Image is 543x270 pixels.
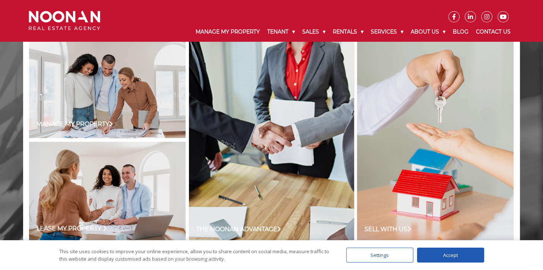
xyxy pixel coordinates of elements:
a: Manage My Property [192,22,263,41]
a: Manage my Property [37,120,113,129]
a: Sell with us [364,225,411,234]
a: Sales [299,22,329,41]
a: Tenant [263,22,299,41]
div: Accept [417,248,484,263]
div: Settings [346,248,413,263]
a: Blog [449,22,472,41]
a: About Us [407,22,449,41]
a: Rentals [329,22,367,41]
div: This site uses cookies to improve your online experience, allow you to share content on social me... [59,248,331,263]
a: Services [367,22,407,41]
img: Noonan Real Estate Agency [29,11,100,31]
a: Contact Us [472,22,514,41]
a: Lease my Property [37,224,107,233]
a: The Noonan Advantage [196,225,281,234]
